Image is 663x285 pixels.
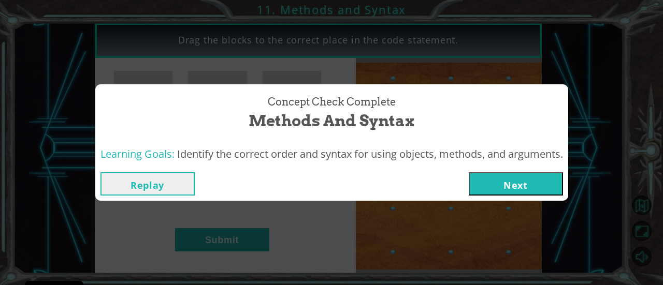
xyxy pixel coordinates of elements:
span: Methods and Syntax [249,110,414,132]
span: Identify the correct order and syntax for using objects, methods, and arguments. [177,147,563,161]
span: Concept Check Complete [268,95,396,110]
span: Learning Goals: [100,147,175,161]
button: Next [469,172,563,196]
button: Replay [100,172,195,196]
